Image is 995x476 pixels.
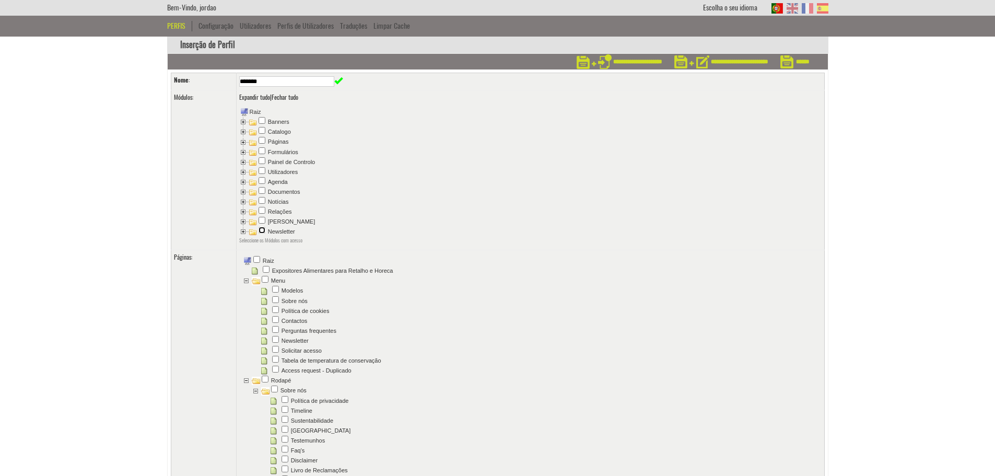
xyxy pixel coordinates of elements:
a: Formulários [267,148,299,156]
img: ES [817,3,828,14]
td: | [236,90,824,250]
a: Utilizadores [240,21,271,31]
a: Perfis de Utilizadores [277,21,334,31]
img: EN [787,3,798,14]
a: Banners [267,118,290,125]
a: Agenda [267,178,289,185]
label: Seleccione os Módulos com acesso [239,237,302,244]
a: Configuração [198,21,233,31]
a: Documentos [267,188,301,195]
a: [PERSON_NAME] [267,218,316,225]
a: Sustentabilidade [290,417,334,424]
a: Fechar tudo [272,93,298,101]
a: Disclaimer [290,457,319,464]
a: Raiz [249,108,262,115]
td: : [171,73,236,90]
a: Painel de Controlo [267,158,317,166]
a: Newsletter [280,337,310,344]
a: Relações [267,208,293,215]
a: Expandir tudo [239,93,270,101]
a: Timeline [290,407,313,414]
a: Menu [270,277,287,284]
a: Modelos [280,287,305,294]
a: Testemunhos [290,437,326,444]
a: Política de privacidade [290,397,350,404]
div: Perfis [167,21,192,31]
a: Newsletter [267,228,296,235]
a: Rodapé [270,377,292,384]
a: Contactos [280,317,309,324]
a: Traduções [340,21,367,31]
label: Nome [174,76,189,85]
td: Módulos: [171,90,236,250]
a: Catalogo [267,128,292,135]
a: Solicitar acesso [280,347,323,354]
a: Faq's [290,447,306,454]
a: Limpar Cache [373,21,410,31]
a: Política de cookies [280,307,331,315]
img: FR [802,3,813,14]
a: [GEOGRAPHIC_DATA] [290,427,352,434]
a: Access request - Duplicado [280,367,353,374]
a: Expositores Alimentares para Retalho e Horeca [271,267,394,274]
a: Perguntas frequentes [280,327,337,334]
a: Páginas [267,138,290,145]
a: Tabela de temperatura de conservação [280,357,382,364]
img: PT [771,3,783,14]
a: Sobre nós [279,387,308,394]
a: Livro de Reclamações [290,467,349,474]
nobr: Inserção de Perfil [180,39,235,50]
a: Utilizadores [267,168,299,176]
a: Notícias [267,198,290,205]
a: Sobre nós [280,297,309,305]
a: Raiz [262,257,275,264]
